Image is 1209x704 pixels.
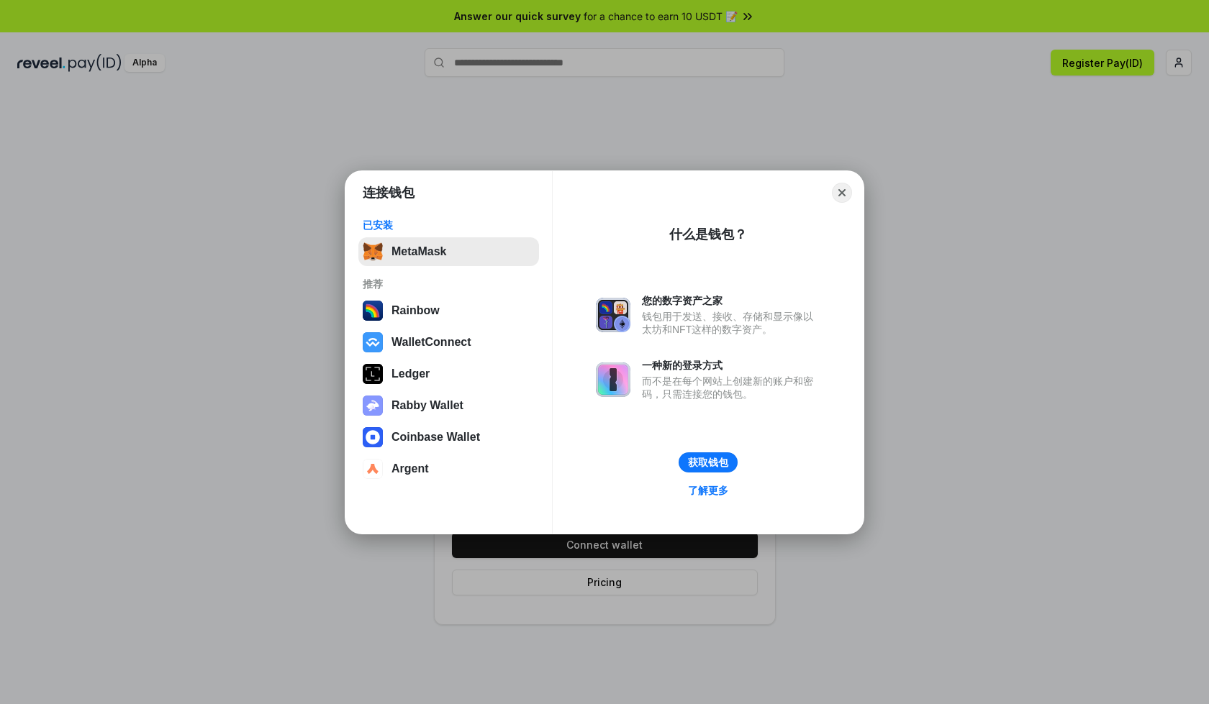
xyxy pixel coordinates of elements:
[642,359,820,372] div: 一种新的登录方式
[363,301,383,321] img: svg+xml,%3Csvg%20width%3D%22120%22%20height%3D%22120%22%20viewBox%3D%220%200%20120%20120%22%20fil...
[391,367,430,380] div: Ledger
[391,399,463,412] div: Rabby Wallet
[391,431,480,444] div: Coinbase Wallet
[391,304,440,317] div: Rainbow
[688,484,728,497] div: 了解更多
[363,459,383,479] img: svg+xml,%3Csvg%20width%3D%2228%22%20height%3D%2228%22%20viewBox%3D%220%200%2028%2028%22%20fill%3D...
[363,242,383,262] img: svg+xml,%3Csvg%20fill%3D%22none%22%20height%3D%2233%22%20viewBox%3D%220%200%2035%2033%22%20width%...
[642,310,820,336] div: 钱包用于发送、接收、存储和显示像以太坊和NFT这样的数字资产。
[363,184,415,201] h1: 连接钱包
[363,332,383,352] img: svg+xml,%3Csvg%20width%3D%2228%22%20height%3D%2228%22%20viewBox%3D%220%200%2028%2028%22%20fill%3D...
[363,278,535,291] div: 推荐
[832,183,852,203] button: Close
[391,462,429,475] div: Argent
[363,364,383,384] img: svg+xml,%3Csvg%20xmlns%3D%22http%3A%2F%2Fwww.w3.org%2F2000%2Fsvg%22%20width%3D%2228%22%20height%3...
[642,375,820,401] div: 而不是在每个网站上创建新的账户和密码，只需连接您的钱包。
[596,362,630,397] img: svg+xml,%3Csvg%20xmlns%3D%22http%3A%2F%2Fwww.w3.org%2F2000%2Fsvg%22%20fill%3D%22none%22%20viewBox...
[679,452,738,472] button: 获取钱包
[358,423,539,452] button: Coinbase Wallet
[358,328,539,357] button: WalletConnect
[363,396,383,416] img: svg+xml,%3Csvg%20xmlns%3D%22http%3A%2F%2Fwww.w3.org%2F2000%2Fsvg%22%20fill%3D%22none%22%20viewBox...
[642,294,820,307] div: 您的数字资产之家
[679,481,737,500] a: 了解更多
[363,219,535,232] div: 已安装
[688,456,728,469] div: 获取钱包
[358,360,539,388] button: Ledger
[391,336,471,349] div: WalletConnect
[358,237,539,266] button: MetaMask
[596,298,630,332] img: svg+xml,%3Csvg%20xmlns%3D%22http%3A%2F%2Fwww.w3.org%2F2000%2Fsvg%22%20fill%3D%22none%22%20viewBox...
[363,427,383,447] img: svg+xml,%3Csvg%20width%3D%2228%22%20height%3D%2228%22%20viewBox%3D%220%200%2028%2028%22%20fill%3D...
[669,226,747,243] div: 什么是钱包？
[358,296,539,325] button: Rainbow
[358,454,539,483] button: Argent
[358,391,539,420] button: Rabby Wallet
[391,245,446,258] div: MetaMask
